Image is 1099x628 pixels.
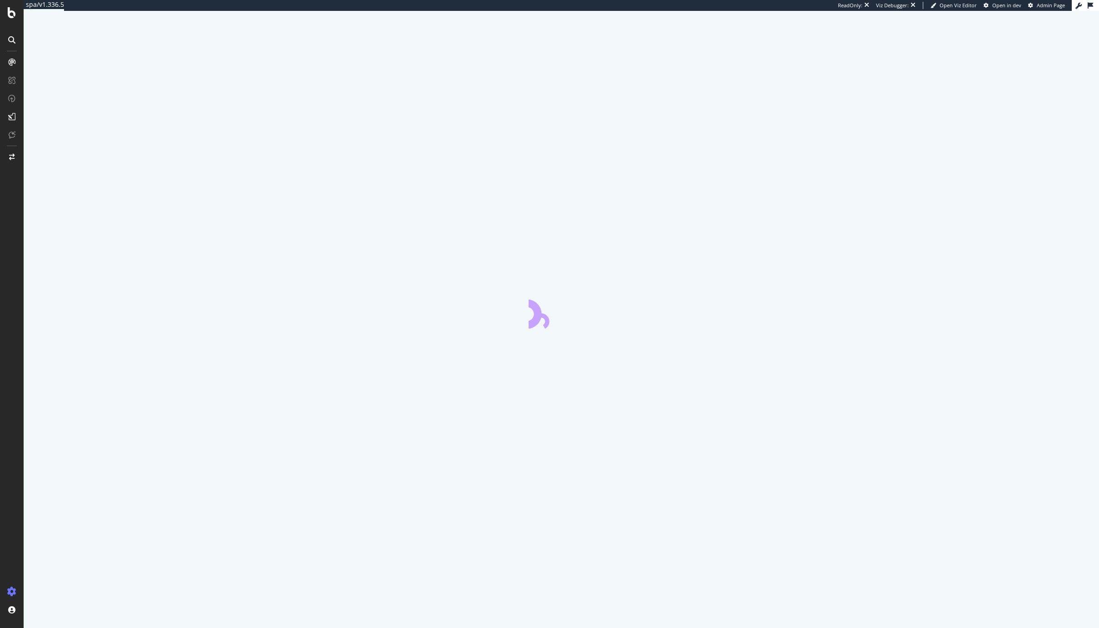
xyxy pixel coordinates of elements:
[984,2,1021,9] a: Open in dev
[992,2,1021,9] span: Open in dev
[931,2,977,9] a: Open Viz Editor
[1028,2,1065,9] a: Admin Page
[838,2,862,9] div: ReadOnly:
[876,2,909,9] div: Viz Debugger:
[529,296,594,329] div: animation
[940,2,977,9] span: Open Viz Editor
[1037,2,1065,9] span: Admin Page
